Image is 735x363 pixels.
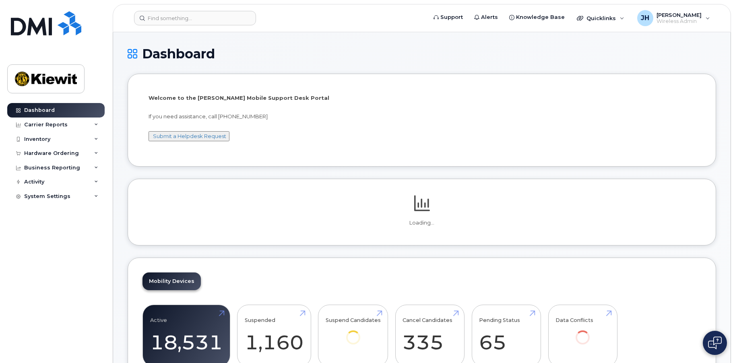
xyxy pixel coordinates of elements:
a: Mobility Devices [142,272,201,290]
a: Submit a Helpdesk Request [153,133,226,139]
p: Welcome to the [PERSON_NAME] Mobile Support Desk Portal [149,94,695,102]
p: If you need assistance, call [PHONE_NUMBER] [149,113,695,120]
a: Suspend Candidates [326,309,381,355]
h1: Dashboard [128,47,716,61]
a: Suspended 1,160 [245,309,303,362]
a: Data Conflicts [555,309,610,355]
a: Cancel Candidates 335 [403,309,457,362]
a: Pending Status 65 [479,309,533,362]
a: Active 18,531 [150,309,223,362]
button: Submit a Helpdesk Request [149,131,229,141]
img: Open chat [708,336,722,349]
p: Loading... [142,219,701,227]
